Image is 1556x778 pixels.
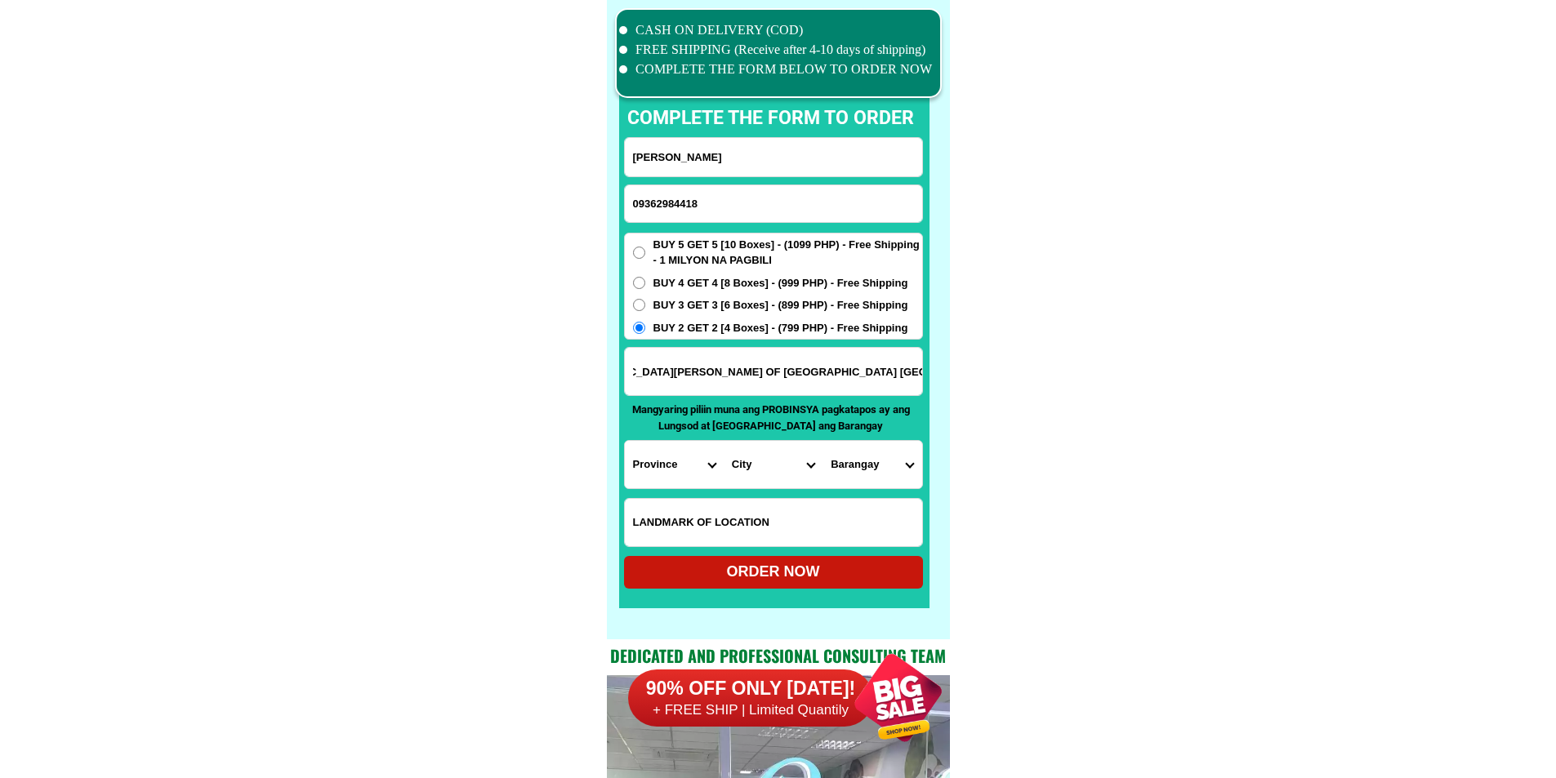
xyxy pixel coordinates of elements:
input: BUY 3 GET 3 [6 Boxes] - (899 PHP) - Free Shipping [633,299,645,311]
h6: 90% OFF ONLY [DATE]! [628,677,873,701]
li: FREE SHIPPING (Receive after 4-10 days of shipping) [619,40,933,60]
p: Mangyaring piliin muna ang PROBINSYA pagkatapos ay ang Lungsod at [GEOGRAPHIC_DATA] ang Barangay [624,402,918,433]
input: BUY 5 GET 5 [10 Boxes] - (1099 PHP) - Free Shipping - 1 MILYON NA PAGBILI [633,247,645,259]
li: COMPLETE THE FORM BELOW TO ORDER NOW [619,60,933,79]
select: Select district [724,441,823,488]
div: ORDER NOW [624,561,923,583]
h6: + FREE SHIP | Limited Quantily [628,701,873,719]
input: Input LANDMARKOFLOCATION [625,499,922,546]
p: complete the form to order [611,104,930,133]
select: Select province [625,441,724,488]
span: BUY 3 GET 3 [6 Boxes] - (899 PHP) - Free Shipping [653,297,908,313]
input: BUY 2 GET 2 [4 Boxes] - (799 PHP) - Free Shipping [633,322,645,334]
h2: Dedicated and professional consulting team [607,643,950,668]
li: CASH ON DELIVERY (COD) [619,20,933,40]
input: BUY 4 GET 4 [8 Boxes] - (999 PHP) - Free Shipping [633,277,645,289]
span: BUY 5 GET 5 [10 Boxes] - (1099 PHP) - Free Shipping - 1 MILYON NA PAGBILI [653,237,922,269]
input: Input address [625,348,922,395]
select: Select commune [823,441,921,488]
span: BUY 2 GET 2 [4 Boxes] - (799 PHP) - Free Shipping [653,320,908,336]
input: Input phone_number [625,185,922,222]
input: Input full_name [625,138,922,176]
span: BUY 4 GET 4 [8 Boxes] - (999 PHP) - Free Shipping [653,275,908,291]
